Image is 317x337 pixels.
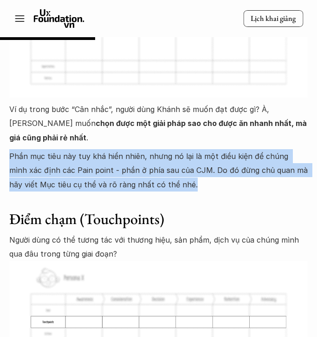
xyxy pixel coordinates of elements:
strong: chọn được một giải pháp sao cho được ăn nhanh nhất, mà giá cũng phải rẻ nhất [9,119,309,142]
p: Phần mục tiêu này tuy khá hiển nhiên, nhưng nó lại là một điều kiện để chúng mình xác định các Pa... [9,149,308,192]
p: Người dùng có thể tương tác với thương hiệu, sản phẩm, dịch vụ của chúng mình qua đâu trong từng ... [9,233,308,261]
p: Lịch khai giảng [251,14,296,24]
h3: Điểm chạm (Touchpoints) [9,210,308,228]
p: Ví dụ trong bước “Cân nhắc”, người dùng Khánh sẽ muốn đạt được gì? À, [PERSON_NAME] muốn . [9,102,308,145]
a: Lịch khai giảng [243,10,303,27]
